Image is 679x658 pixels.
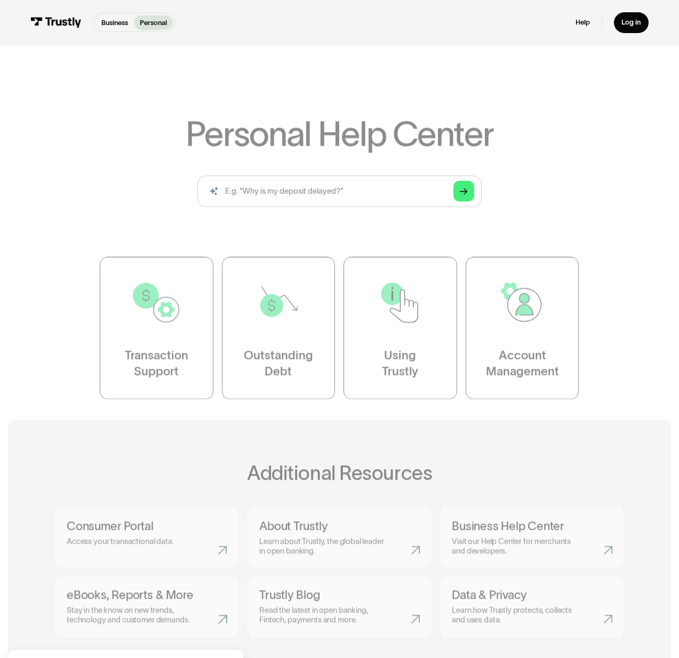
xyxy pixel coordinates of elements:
[55,508,239,568] a: Consumer PortalAccess your transactional data.
[67,519,227,533] h3: Consumer Portal
[466,257,579,399] a: AccountManagement
[452,588,612,602] h3: Data & Privacy
[55,576,239,637] a: eBooks, Reports & MoreStay in the know on new trends, technology and customer demands.
[452,606,581,625] p: Learn how Trustly protects, collects and uses data.
[67,606,196,625] p: Stay in the know on new trends, technology and customer demands.
[95,15,134,30] a: Business
[440,576,624,637] a: Data & PrivacyLearn how Trustly protects, collects and uses data.
[222,257,335,399] a: OutstandingDebt
[440,508,624,568] a: Business Help CenterVisit our Help Center for merchants and developers.
[247,508,432,568] a: About TrustlyLearn about Trustly, the global leader in open banking.
[486,347,559,379] div: Account Management
[140,18,167,28] p: Personal
[614,12,649,33] a: Log in
[247,576,432,637] a: Trustly BlogRead the latest in open banking, Fintech, payments and more.
[197,176,482,207] form: Search
[67,537,173,546] p: Access your transactional data.
[259,519,420,533] h3: About Trustly
[621,18,641,27] div: Log in
[244,347,313,379] div: Outstanding Debt
[259,588,420,602] h3: Trustly Blog
[382,347,419,379] div: Using Trustly
[100,257,213,399] a: TransactionSupport
[55,462,624,483] h2: Additional Resources
[101,18,128,28] p: Business
[452,519,612,533] h3: Business Help Center
[259,537,389,556] p: Learn about Trustly, the global leader in open banking.
[125,347,188,379] div: Transaction Support
[197,176,482,207] input: search
[30,17,82,28] img: Trustly Logo
[134,15,173,30] a: Personal
[67,588,227,602] h3: eBooks, Reports & More
[186,116,493,150] h1: Personal Help Center
[259,606,389,625] p: Read the latest in open banking, Fintech, payments and more.
[576,18,590,27] a: Help
[452,537,581,556] p: Visit our Help Center for merchants and developers.
[344,257,458,399] a: UsingTrustly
